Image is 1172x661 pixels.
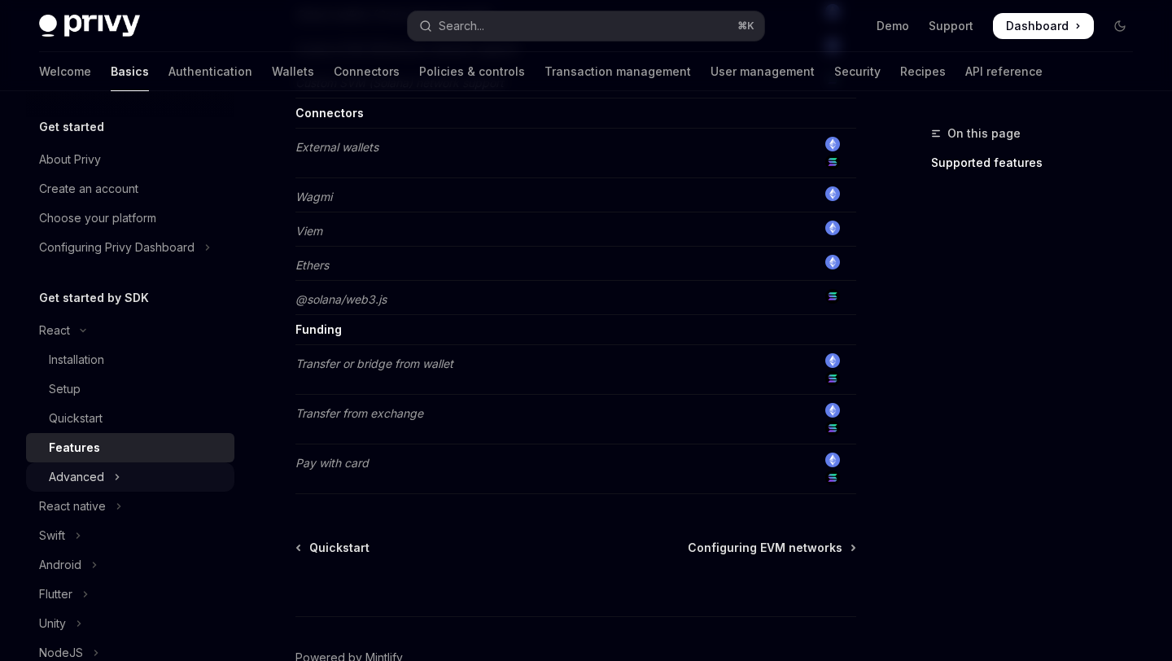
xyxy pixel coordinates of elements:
[295,322,342,336] strong: Funding
[26,174,234,204] a: Create an account
[1006,18,1069,34] span: Dashboard
[26,609,234,638] button: Toggle Unity section
[26,492,234,521] button: Toggle React native section
[26,462,234,492] button: Toggle Advanced section
[825,353,840,368] img: ethereum.png
[49,350,104,370] div: Installation
[408,11,763,41] button: Open search
[295,224,322,238] em: Viem
[49,379,81,399] div: Setup
[26,345,234,374] a: Installation
[929,18,973,34] a: Support
[295,406,423,420] em: Transfer from exchange
[825,403,840,418] img: ethereum.png
[168,52,252,91] a: Authentication
[26,374,234,404] a: Setup
[111,52,149,91] a: Basics
[544,52,691,91] a: Transaction management
[26,145,234,174] a: About Privy
[419,52,525,91] a: Policies & controls
[39,614,66,633] div: Unity
[39,288,149,308] h5: Get started by SDK
[334,52,400,91] a: Connectors
[1107,13,1133,39] button: Toggle dark mode
[295,456,369,470] em: Pay with card
[737,20,754,33] span: ⌘ K
[297,540,370,556] a: Quickstart
[825,155,840,169] img: solana.png
[26,316,234,345] button: Toggle React section
[39,321,70,340] div: React
[26,433,234,462] a: Features
[825,453,840,467] img: ethereum.png
[900,52,946,91] a: Recipes
[39,179,138,199] div: Create an account
[295,190,332,204] em: Wagmi
[825,221,840,235] img: ethereum.png
[931,150,1146,176] a: Supported features
[825,421,840,436] img: solana.png
[711,52,815,91] a: User management
[688,540,855,556] a: Configuring EVM networks
[295,106,364,120] strong: Connectors
[26,204,234,233] a: Choose your platform
[295,140,378,154] em: External wallets
[26,550,234,580] button: Toggle Android section
[439,16,484,36] div: Search...
[688,540,842,556] span: Configuring EVM networks
[39,117,104,137] h5: Get started
[39,497,106,516] div: React native
[295,258,329,272] em: Ethers
[947,124,1021,143] span: On this page
[49,409,103,428] div: Quickstart
[49,438,100,457] div: Features
[39,52,91,91] a: Welcome
[309,540,370,556] span: Quickstart
[39,208,156,228] div: Choose your platform
[295,357,453,370] em: Transfer or bridge from wallet
[272,52,314,91] a: Wallets
[26,521,234,550] button: Toggle Swift section
[825,471,840,485] img: solana.png
[834,52,881,91] a: Security
[39,15,140,37] img: dark logo
[39,526,65,545] div: Swift
[295,292,387,306] em: @solana/web3.js
[39,150,101,169] div: About Privy
[26,404,234,433] a: Quickstart
[26,233,234,262] button: Toggle Configuring Privy Dashboard section
[49,467,104,487] div: Advanced
[965,52,1043,91] a: API reference
[825,255,840,269] img: ethereum.png
[39,238,195,257] div: Configuring Privy Dashboard
[26,580,234,609] button: Toggle Flutter section
[825,289,840,304] img: solana.png
[39,555,81,575] div: Android
[825,186,840,201] img: ethereum.png
[877,18,909,34] a: Demo
[825,137,840,151] img: ethereum.png
[39,584,72,604] div: Flutter
[993,13,1094,39] a: Dashboard
[825,371,840,386] img: solana.png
